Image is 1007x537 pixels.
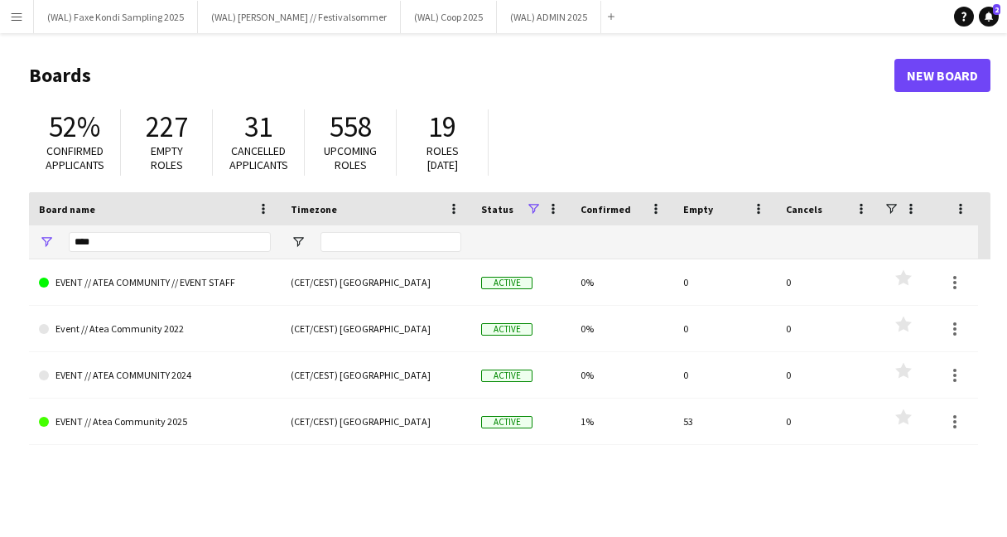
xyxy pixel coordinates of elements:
[320,232,461,252] input: Timezone Filter Input
[146,109,188,145] span: 227
[244,109,272,145] span: 31
[151,143,183,172] span: Empty roles
[39,306,271,352] a: Event // Atea Community 2022
[481,203,513,215] span: Status
[324,143,377,172] span: Upcoming roles
[993,4,1000,15] span: 2
[786,203,822,215] span: Cancels
[426,143,459,172] span: Roles [DATE]
[683,203,713,215] span: Empty
[291,203,337,215] span: Timezone
[776,306,879,351] div: 0
[46,143,104,172] span: Confirmed applicants
[571,399,673,444] div: 1%
[29,63,894,88] h1: Boards
[776,399,879,444] div: 0
[894,59,990,92] a: New Board
[673,399,776,444] div: 53
[979,7,999,27] a: 2
[481,323,532,336] span: Active
[39,399,271,445] a: EVENT // Atea Community 2025
[428,109,456,145] span: 19
[481,370,532,382] span: Active
[291,235,306,249] button: Open Filter Menu
[34,1,198,33] button: (WAL) Faxe Kondi Sampling 2025
[401,1,497,33] button: (WAL) Coop 2025
[571,259,673,305] div: 0%
[69,232,271,252] input: Board name Filter Input
[776,259,879,305] div: 0
[281,399,471,444] div: (CET/CEST) [GEOGRAPHIC_DATA]
[39,352,271,399] a: EVENT // ATEA COMMUNITY 2024
[571,306,673,351] div: 0%
[281,259,471,305] div: (CET/CEST) [GEOGRAPHIC_DATA]
[481,416,532,428] span: Active
[39,235,54,249] button: Open Filter Menu
[229,143,288,172] span: Cancelled applicants
[673,306,776,351] div: 0
[198,1,401,33] button: (WAL) [PERSON_NAME] // Festivalsommer
[673,352,776,398] div: 0
[39,203,95,215] span: Board name
[673,259,776,305] div: 0
[39,259,271,306] a: EVENT // ATEA COMMUNITY // EVENT STAFF
[481,277,532,289] span: Active
[571,352,673,398] div: 0%
[776,352,879,398] div: 0
[49,109,100,145] span: 52%
[330,109,372,145] span: 558
[281,352,471,398] div: (CET/CEST) [GEOGRAPHIC_DATA]
[281,306,471,351] div: (CET/CEST) [GEOGRAPHIC_DATA]
[497,1,601,33] button: (WAL) ADMIN 2025
[581,203,631,215] span: Confirmed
